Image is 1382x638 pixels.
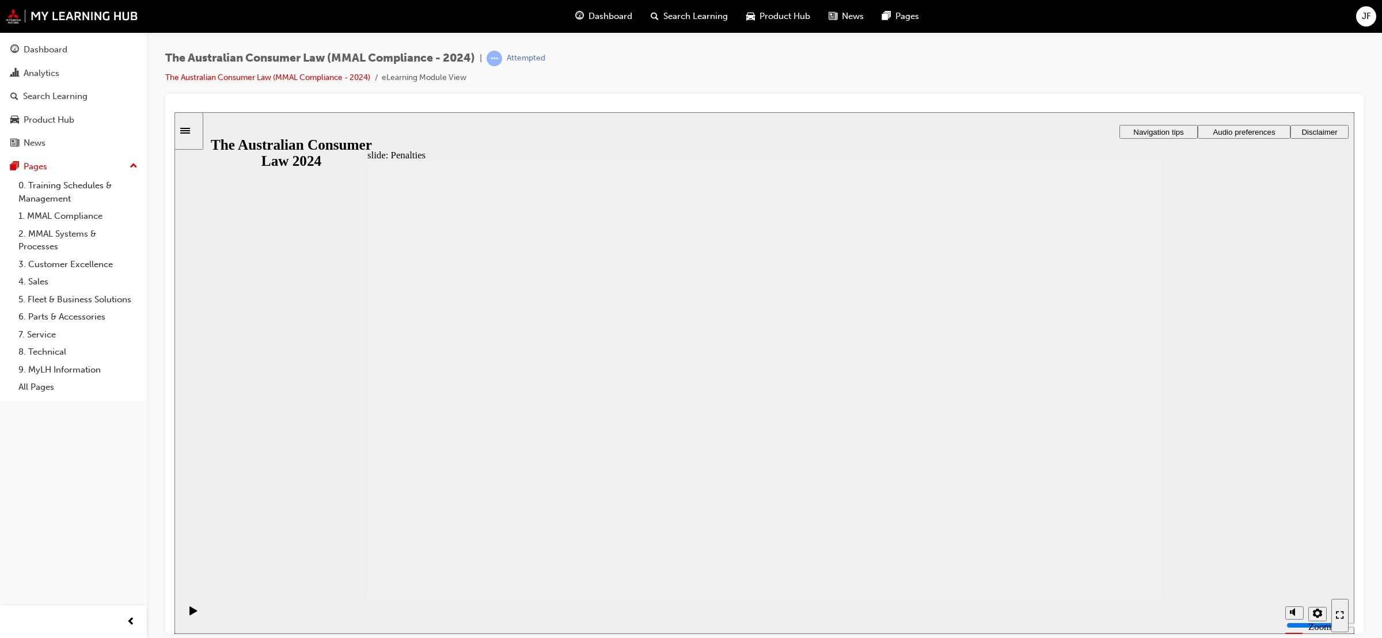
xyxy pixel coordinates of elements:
a: The Australian Consumer Law (MMAL Compliance - 2024) [165,73,370,82]
button: Pages [5,156,142,177]
span: guage-icon [10,45,19,55]
span: news-icon [829,9,837,24]
nav: slide navigation [1157,484,1174,522]
div: Dashboard [24,43,67,56]
span: Audio preferences [1038,16,1100,24]
button: Audio preferences [1023,13,1116,26]
span: pages-icon [10,162,19,172]
button: JF [1356,6,1376,26]
img: mmal [6,9,138,24]
a: 0. Training Schedules & Management [14,177,142,207]
label: Zoom to fit [1134,509,1157,543]
span: search-icon [651,9,659,24]
div: Product Hub [24,113,74,127]
span: up-icon [130,159,138,174]
button: Disclaimer [1116,13,1174,26]
span: News [842,10,864,23]
div: misc controls [1105,484,1151,522]
span: chart-icon [10,69,19,79]
a: 8. Technical [14,343,142,361]
span: car-icon [746,9,755,24]
a: 6. Parts & Accessories [14,308,142,326]
button: Play (Ctrl+Alt+P) [6,493,25,513]
span: Navigation tips [959,16,1009,24]
span: Dashboard [589,10,632,23]
a: Dashboard [5,39,142,60]
input: volume [1112,508,1186,518]
a: 4. Sales [14,273,142,291]
button: Navigation tips [945,13,1023,26]
a: Product Hub [5,109,142,131]
li: eLearning Module View [382,71,466,85]
span: Disclaimer [1127,16,1163,24]
a: 2. MMAL Systems & Processes [14,225,142,256]
a: 1. MMAL Compliance [14,207,142,225]
span: news-icon [10,138,19,149]
span: pages-icon [882,9,891,24]
span: prev-icon [127,615,135,629]
a: 7. Service [14,326,142,344]
div: News [24,136,45,150]
a: car-iconProduct Hub [737,5,819,28]
div: Analytics [24,67,59,80]
a: guage-iconDashboard [566,5,641,28]
a: 9. MyLH Information [14,361,142,379]
span: Pages [895,10,919,23]
span: Product Hub [760,10,810,23]
button: Enter full-screen (Ctrl+Alt+F) [1157,487,1174,520]
a: Search Learning [5,86,142,107]
a: Analytics [5,63,142,84]
a: All Pages [14,378,142,396]
a: 3. Customer Excellence [14,256,142,274]
div: playback controls [6,484,25,522]
a: news-iconNews [819,5,873,28]
a: 5. Fleet & Business Solutions [14,291,142,309]
a: search-iconSearch Learning [641,5,737,28]
button: Settings [1134,495,1152,509]
span: car-icon [10,115,19,126]
div: Pages [24,160,47,173]
a: pages-iconPages [873,5,928,28]
span: search-icon [10,92,18,102]
button: Mute (Ctrl+Alt+M) [1111,494,1129,507]
span: JF [1362,10,1371,23]
div: Attempted [507,53,545,64]
div: Search Learning [23,90,88,103]
span: learningRecordVerb_ATTEMPT-icon [487,51,502,66]
span: | [480,52,482,65]
span: guage-icon [575,9,584,24]
span: The Australian Consumer Law (MMAL Compliance - 2024) [165,52,475,65]
button: DashboardAnalyticsSearch LearningProduct HubNews [5,37,142,156]
a: News [5,132,142,154]
span: Search Learning [663,10,728,23]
